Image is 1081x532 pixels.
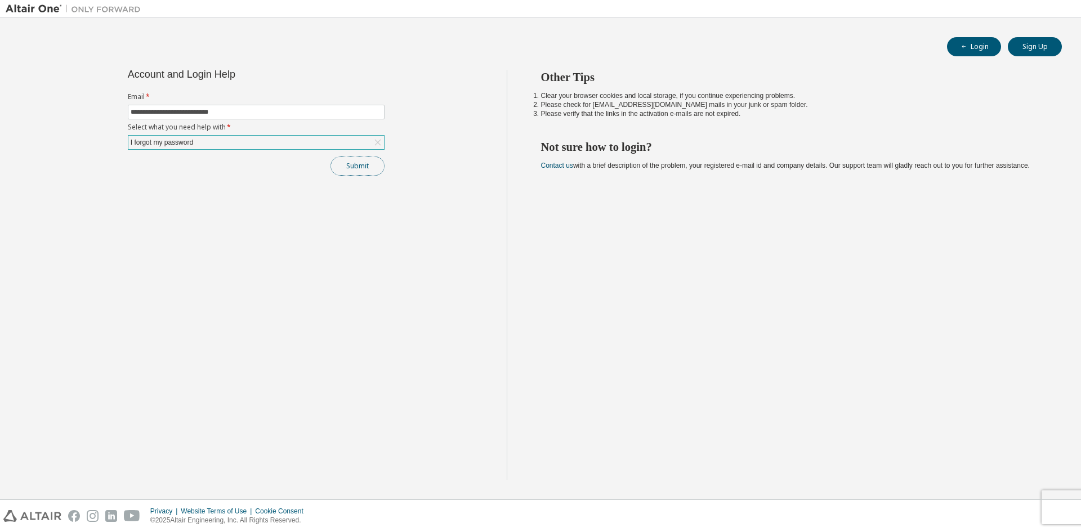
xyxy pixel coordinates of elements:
[541,100,1042,109] li: Please check for [EMAIL_ADDRESS][DOMAIN_NAME] mails in your junk or spam folder.
[128,136,384,149] div: I forgot my password
[6,3,146,15] img: Altair One
[128,92,385,101] label: Email
[541,162,573,169] a: Contact us
[150,516,310,525] p: © 2025 Altair Engineering, Inc. All Rights Reserved.
[541,140,1042,154] h2: Not sure how to login?
[128,123,385,132] label: Select what you need help with
[129,136,195,149] div: I forgot my password
[150,507,181,516] div: Privacy
[68,510,80,522] img: facebook.svg
[541,109,1042,118] li: Please verify that the links in the activation e-mails are not expired.
[541,162,1030,169] span: with a brief description of the problem, your registered e-mail id and company details. Our suppo...
[87,510,99,522] img: instagram.svg
[947,37,1001,56] button: Login
[541,91,1042,100] li: Clear your browser cookies and local storage, if you continue experiencing problems.
[128,70,333,79] div: Account and Login Help
[105,510,117,522] img: linkedin.svg
[1008,37,1062,56] button: Sign Up
[181,507,255,516] div: Website Terms of Use
[3,510,61,522] img: altair_logo.svg
[541,70,1042,84] h2: Other Tips
[124,510,140,522] img: youtube.svg
[255,507,310,516] div: Cookie Consent
[330,157,385,176] button: Submit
